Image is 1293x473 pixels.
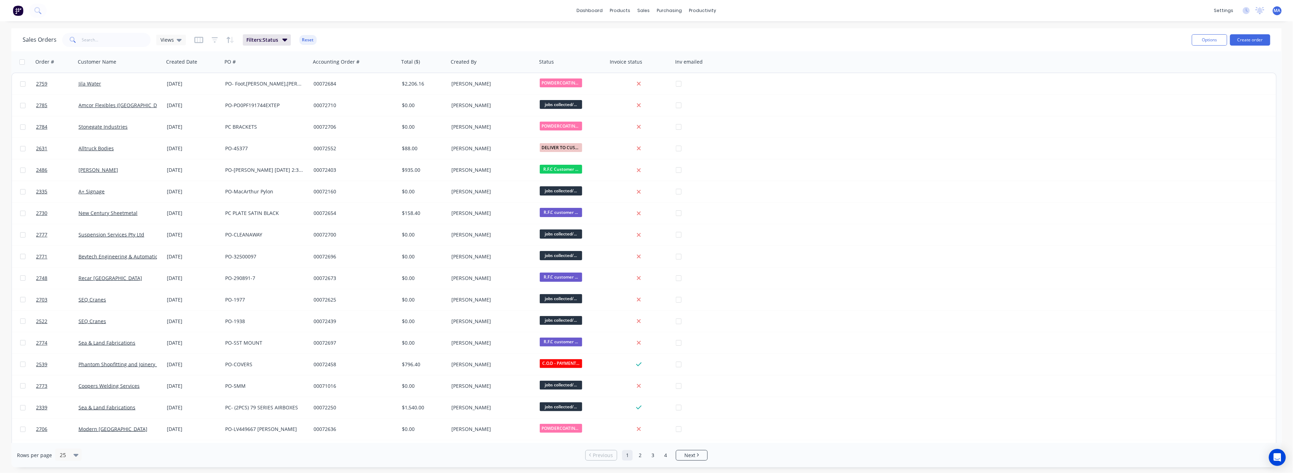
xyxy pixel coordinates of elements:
[36,296,47,303] span: 2703
[540,251,582,260] span: jobs collected/...
[225,231,304,238] div: PO-CLEANAWAY
[451,339,530,346] div: [PERSON_NAME]
[402,167,444,174] div: $935.00
[167,231,220,238] div: [DATE]
[314,404,392,411] div: 00072250
[402,188,444,195] div: $0.00
[686,5,720,16] div: productivity
[451,296,530,303] div: [PERSON_NAME]
[78,253,161,260] a: Bevtech Engineering & Automation
[451,361,530,368] div: [PERSON_NAME]
[78,404,135,411] a: Sea & Land Fabrications
[36,339,47,346] span: 2774
[167,275,220,282] div: [DATE]
[402,275,444,282] div: $0.00
[78,318,106,325] a: SEQ Cranes
[36,246,78,267] a: 2771
[635,450,645,461] a: Page 2
[78,188,105,195] a: A+ Signage
[225,188,304,195] div: PO-MacArthur Pylon
[225,339,304,346] div: PO-SST MOUNT
[540,100,582,109] span: jobs collected/...
[225,426,304,433] div: PO-LV449667 [PERSON_NAME]
[36,210,47,217] span: 2730
[451,426,530,433] div: [PERSON_NAME]
[314,167,392,174] div: 00072403
[451,58,476,65] div: Created By
[540,402,582,411] span: jobs collected/...
[402,210,444,217] div: $158.40
[36,318,47,325] span: 2522
[402,231,444,238] div: $0.00
[314,123,392,130] div: 00072706
[36,404,47,411] span: 2339
[225,145,304,152] div: PO-45377
[610,58,642,65] div: Invoice status
[451,318,530,325] div: [PERSON_NAME]
[675,58,703,65] div: Inv emailed
[573,5,607,16] a: dashboard
[78,167,118,173] a: [PERSON_NAME]
[402,253,444,260] div: $0.00
[78,80,101,87] a: Jila Water
[36,116,78,138] a: 2784
[167,210,220,217] div: [DATE]
[225,80,304,87] div: PO- Foot,[PERSON_NAME],[PERSON_NAME],Knight
[402,426,444,433] div: $0.00
[540,338,582,346] span: R.F.C customer ...
[78,102,186,109] a: Amcor Flexibles ([GEOGRAPHIC_DATA]) Pty Ltd
[36,426,47,433] span: 2706
[36,188,47,195] span: 2335
[78,58,116,65] div: Customer Name
[451,145,530,152] div: [PERSON_NAME]
[539,58,554,65] div: Status
[225,253,304,260] div: PO-32500097
[225,167,304,174] div: PO-[PERSON_NAME] [DATE] 2:39 PM
[23,36,57,43] h1: Sales Orders
[36,80,47,87] span: 2759
[314,339,392,346] div: 00072697
[167,426,220,433] div: [DATE]
[540,381,582,390] span: jobs collected/...
[167,361,220,368] div: [DATE]
[167,318,220,325] div: [DATE]
[313,58,359,65] div: Accounting Order #
[451,253,530,260] div: [PERSON_NAME]
[36,73,78,94] a: 2759
[225,275,304,282] div: PO-290891-7
[36,138,78,159] a: 2631
[78,296,106,303] a: SEQ Cranes
[401,58,420,65] div: Total ($)
[402,361,444,368] div: $796.40
[402,123,444,130] div: $0.00
[36,268,78,289] a: 2748
[36,361,47,368] span: 2539
[36,440,78,461] a: 2710
[78,361,172,368] a: Phantom Shopfitting and Joinery Pty Ltd
[540,208,582,217] span: R.F.C customer ...
[36,159,78,181] a: 2486
[648,450,658,461] a: Page 3
[451,231,530,238] div: [PERSON_NAME]
[36,383,47,390] span: 2773
[225,123,304,130] div: PC BRACKETS
[1211,5,1237,16] div: settings
[36,203,78,224] a: 2730
[36,397,78,418] a: 2339
[314,383,392,390] div: 00071016
[586,452,617,459] a: Previous page
[246,36,278,43] span: Filters: Status
[78,339,135,346] a: Sea & Land Fabrications
[167,296,220,303] div: [DATE]
[451,188,530,195] div: [PERSON_NAME]
[402,404,444,411] div: $1,540.00
[78,275,142,281] a: Recar [GEOGRAPHIC_DATA]
[402,102,444,109] div: $0.00
[167,145,220,152] div: [DATE]
[225,318,304,325] div: PO-1938
[540,186,582,195] span: jobs collected/...
[166,58,197,65] div: Created Date
[225,383,304,390] div: PO-5MM
[314,210,392,217] div: 00072654
[314,102,392,109] div: 00072710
